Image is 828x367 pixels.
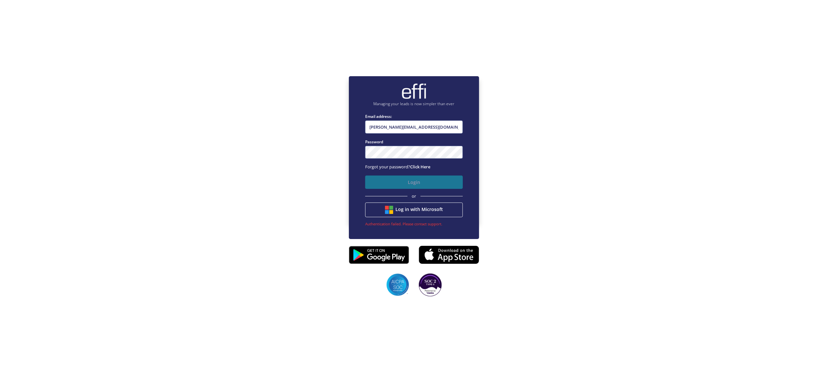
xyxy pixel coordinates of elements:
img: SOC2 badges [386,274,409,296]
button: Login [365,176,463,189]
a: Click Here [410,164,430,170]
input: Enter email [365,120,463,134]
label: Password [365,139,463,145]
button: Log in with Microsoft [365,203,463,217]
img: appstore.8725fd3.png [419,244,479,266]
span: or [412,193,416,200]
img: SOC2 badges [419,274,442,296]
img: brand-logo.ec75409.png [401,83,427,99]
img: playstore.0fabf2e.png [349,242,409,268]
div: Authentication failed. Please contact support. [365,221,463,227]
label: Email address: [365,113,463,120]
img: btn google [385,206,393,214]
p: Managing your leads is now simpler than ever [365,101,463,107]
span: Forgot your password? [365,164,430,170]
